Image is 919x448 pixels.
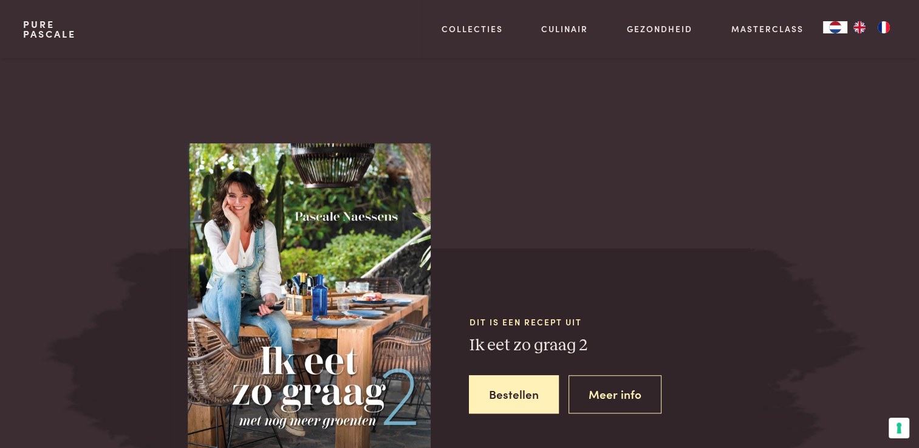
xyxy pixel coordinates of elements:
aside: Language selected: Nederlands [823,21,896,33]
a: Meer info [569,375,661,413]
span: Dit is een recept uit [469,316,750,328]
a: NL [823,21,847,33]
a: Bestellen [469,375,559,413]
a: PurePascale [23,19,76,39]
a: EN [847,21,872,33]
ul: Language list [847,21,896,33]
a: Masterclass [731,22,804,35]
a: Collecties [442,22,503,35]
button: Uw voorkeuren voor toestemming voor trackingtechnologieën [889,418,909,438]
a: FR [872,21,896,33]
a: Culinair [541,22,588,35]
div: Language [823,21,847,33]
h3: Ik eet zo graag 2 [469,335,750,356]
a: Gezondheid [627,22,692,35]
